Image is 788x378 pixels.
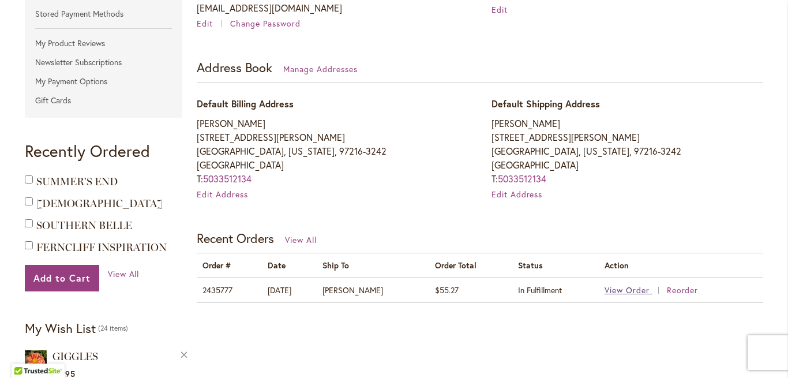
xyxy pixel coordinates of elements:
[197,230,274,246] strong: Recent Orders
[262,278,317,302] td: [DATE]
[230,18,301,29] a: Change Password
[429,253,512,278] th: Order Total
[491,4,508,15] a: Edit
[197,18,228,29] a: Edit
[25,73,182,90] a: My Payment Options
[108,268,140,279] span: View All
[52,350,98,363] a: GIGGLES
[25,265,99,291] button: Add to Cart
[667,285,699,295] a: Reorder
[599,253,763,278] th: Action
[203,173,252,185] a: 5033512134
[25,54,182,71] a: Newsletter Subscriptions
[197,59,272,76] strong: Address Book
[512,278,599,302] td: In Fulfillment
[25,35,182,52] a: My Product Reviews
[197,18,213,29] span: Edit
[197,189,248,200] a: Edit Address
[25,92,182,109] a: Gift Cards
[36,241,167,254] a: FERNCLIFF INSPIRATION
[317,253,429,278] th: Ship To
[512,253,599,278] th: Status
[605,285,650,295] span: View Order
[491,117,763,186] address: [PERSON_NAME] [STREET_ADDRESS][PERSON_NAME] [GEOGRAPHIC_DATA], [US_STATE], 97216-3242 [GEOGRAPHIC...
[98,324,128,332] span: 24 items
[36,219,132,232] a: SOUTHERN BELLE
[25,320,96,336] strong: My Wish List
[317,278,429,302] td: [PERSON_NAME]
[108,268,140,280] a: View All
[36,175,118,188] a: SUMMER'S END
[197,253,261,278] th: Order #
[498,173,546,185] a: 5033512134
[491,98,600,110] span: Default Shipping Address
[36,197,163,210] a: [DEMOGRAPHIC_DATA]
[262,253,317,278] th: Date
[435,285,459,295] span: $55.27
[25,140,150,162] strong: Recently Ordered
[197,98,294,110] span: Default Billing Address
[25,5,182,23] a: Stored Payment Methods
[197,117,468,186] address: [PERSON_NAME] [STREET_ADDRESS][PERSON_NAME] [GEOGRAPHIC_DATA], [US_STATE], 97216-3242 [GEOGRAPHIC...
[605,285,665,295] a: View Order
[197,278,261,302] td: 2435777
[9,337,41,369] iframe: Launch Accessibility Center
[33,272,91,284] span: Add to Cart
[283,63,358,74] a: Manage Addresses
[285,234,317,245] a: View All
[491,189,543,200] a: Edit Address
